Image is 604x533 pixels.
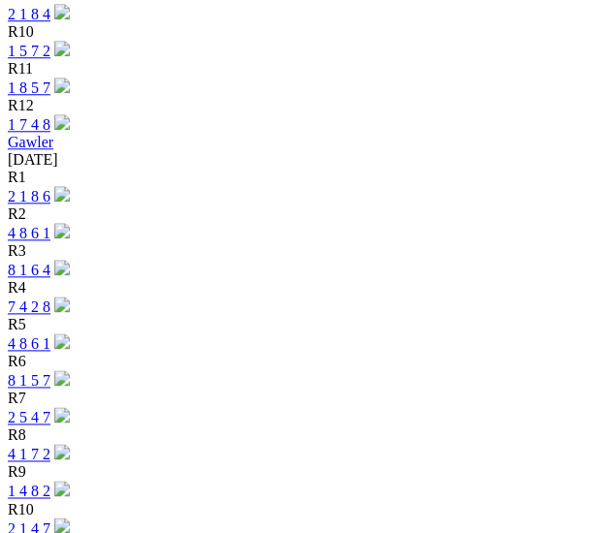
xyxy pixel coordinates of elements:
div: R3 [8,242,596,260]
img: play-circle.svg [54,223,70,238]
img: play-circle.svg [54,517,70,533]
div: R10 [8,23,596,41]
div: R12 [8,97,596,114]
img: play-circle.svg [54,114,70,130]
a: Gawler [8,134,53,150]
a: 2 1 8 6 [8,188,50,204]
div: R9 [8,463,596,481]
div: R7 [8,390,596,407]
img: play-circle.svg [54,297,70,312]
div: R10 [8,500,596,517]
a: 1 5 7 2 [8,43,50,59]
div: [DATE] [8,151,596,169]
a: 4 8 6 1 [8,225,50,241]
a: 4 1 7 2 [8,446,50,462]
img: play-circle.svg [54,333,70,349]
img: play-circle.svg [54,186,70,202]
a: 2 5 4 7 [8,409,50,425]
img: play-circle.svg [54,444,70,459]
img: play-circle.svg [54,370,70,386]
a: 2 1 8 4 [8,6,50,22]
img: play-circle.svg [54,41,70,56]
div: R11 [8,60,596,78]
div: R2 [8,205,596,223]
a: 8 1 6 4 [8,262,50,278]
div: R8 [8,426,596,444]
a: 1 4 8 2 [8,483,50,499]
img: play-circle.svg [54,407,70,423]
div: R5 [8,316,596,333]
a: 8 1 5 7 [8,372,50,389]
div: R4 [8,279,596,297]
a: 4 8 6 1 [8,335,50,352]
img: play-circle.svg [54,78,70,93]
a: 7 4 2 8 [8,298,50,315]
div: R6 [8,353,596,370]
a: 1 7 4 8 [8,116,50,133]
img: play-circle.svg [54,481,70,496]
a: 1 8 5 7 [8,79,50,96]
div: R1 [8,169,596,186]
img: play-circle.svg [54,260,70,275]
img: play-circle.svg [54,4,70,19]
